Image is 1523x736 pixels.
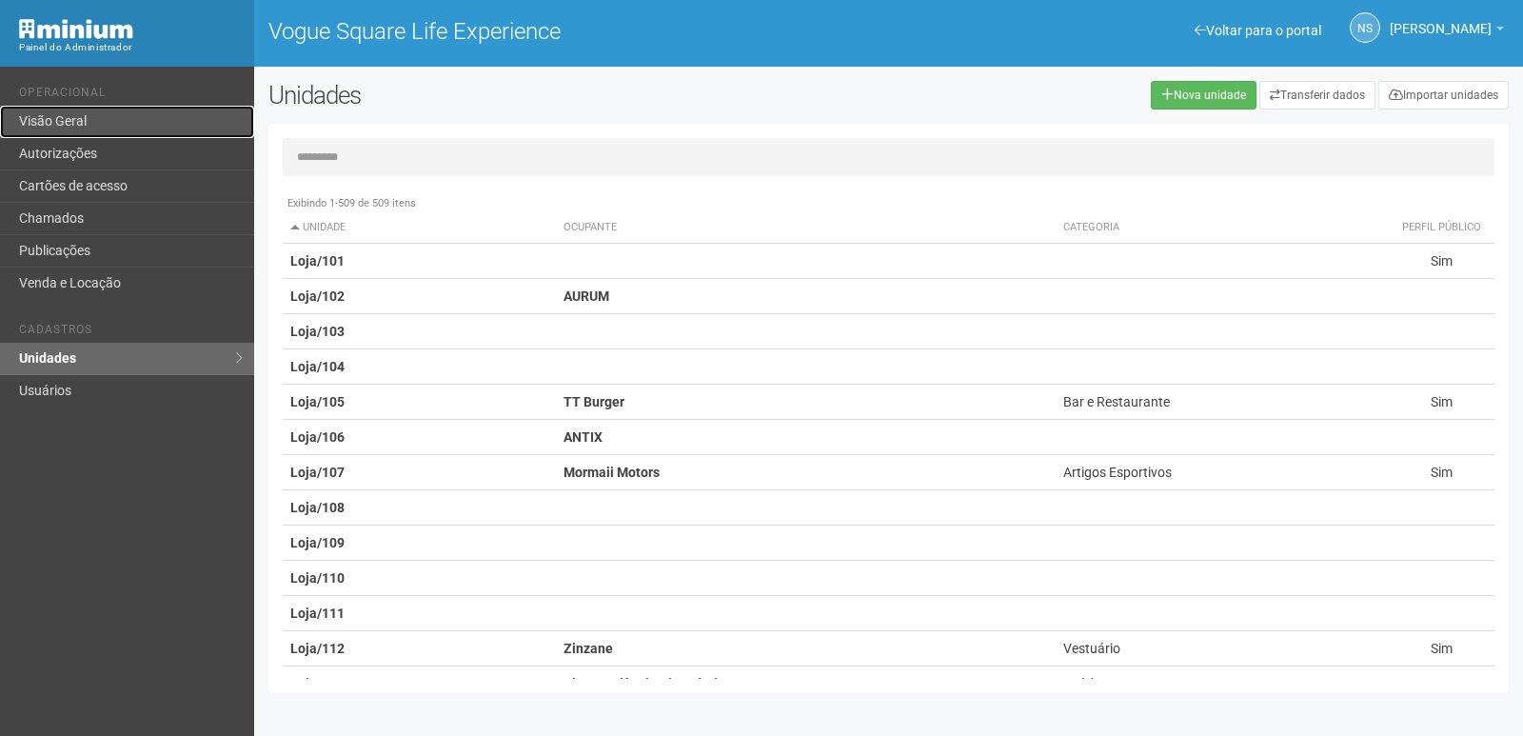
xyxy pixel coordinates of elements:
[564,288,609,304] strong: AURUM
[290,500,345,515] strong: Loja/108
[290,570,345,586] strong: Loja/110
[1431,465,1453,480] span: Sim
[564,465,660,480] strong: Mormaii Motors
[290,253,345,269] strong: Loja/101
[564,641,613,656] strong: Zinzane
[1259,81,1375,109] a: Transferir dados
[1056,455,1389,490] td: Artigos Esportivos
[1431,394,1453,409] span: Sim
[1390,24,1504,39] a: [PERSON_NAME]
[283,195,1494,212] div: Exibindo 1-509 de 509 itens
[1056,212,1389,244] th: Categoria: activate to sort column ascending
[1431,253,1453,269] span: Sim
[290,324,345,339] strong: Loja/103
[1195,23,1321,38] a: Voltar para o portal
[290,606,345,621] strong: Loja/111
[19,19,133,39] img: Minium
[564,394,624,409] strong: TT Burger
[268,81,769,109] h2: Unidades
[1390,3,1492,36] span: Nicolle Silva
[290,394,345,409] strong: Loja/105
[268,19,875,44] h1: Vogue Square Life Experience
[283,212,557,244] th: Unidade: activate to sort column descending
[290,288,345,304] strong: Loja/102
[290,535,345,550] strong: Loja/109
[1350,12,1380,43] a: NS
[1388,212,1494,244] th: Perfil público: activate to sort column ascending
[1056,631,1389,666] td: Vestuário
[290,641,345,656] strong: Loja/112
[290,465,345,480] strong: Loja/107
[290,359,345,374] strong: Loja/104
[1378,81,1509,109] a: Importar unidades
[19,39,240,56] div: Painel do Administrador
[1056,666,1389,702] td: Saúde
[1151,81,1256,109] a: Nova unidade
[564,676,732,691] strong: Alta Excelência Diagnóstica
[290,429,345,445] strong: Loja/106
[1056,385,1389,420] td: Bar e Restaurante
[19,86,240,106] li: Operacional
[564,429,603,445] strong: ANTIX
[290,676,345,691] strong: Loja/113
[556,212,1055,244] th: Ocupante: activate to sort column ascending
[1431,641,1453,656] span: Sim
[19,323,240,343] li: Cadastros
